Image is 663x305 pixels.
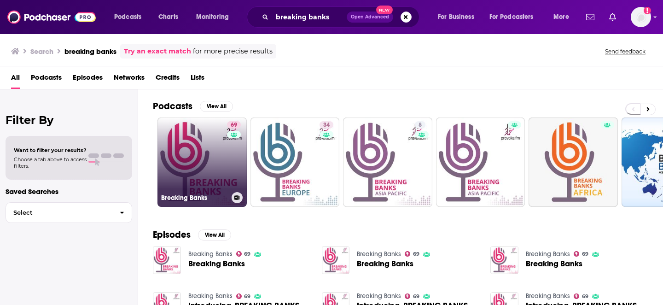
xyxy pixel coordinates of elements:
[196,11,229,23] span: Monitoring
[124,46,191,57] a: Try an exact match
[582,294,588,299] span: 69
[582,9,598,25] a: Show notifications dropdown
[547,10,581,24] button: open menu
[153,100,233,112] a: PodcastsView All
[73,70,103,89] a: Episodes
[631,7,651,27] button: Show profile menu
[602,47,648,55] button: Send feedback
[6,187,132,196] p: Saved Searches
[631,7,651,27] span: Logged in as morganm92295
[574,293,588,299] a: 69
[405,293,419,299] a: 69
[413,294,419,299] span: 69
[320,121,333,129] a: 34
[357,250,401,258] a: Breaking Banks
[526,292,570,300] a: Breaking Banks
[438,11,474,23] span: For Business
[31,70,62,89] a: Podcasts
[200,101,233,112] button: View All
[323,121,330,130] span: 34
[483,10,547,24] button: open menu
[114,11,141,23] span: Podcasts
[405,251,419,257] a: 69
[6,113,132,127] h2: Filter By
[188,292,233,300] a: Breaking Banks
[244,294,250,299] span: 69
[236,251,251,257] a: 69
[526,250,570,258] a: Breaking Banks
[193,46,273,57] span: for more precise results
[198,229,231,240] button: View All
[188,260,245,268] a: Breaking Banks
[6,210,112,216] span: Select
[250,117,340,207] a: 34
[11,70,20,89] a: All
[191,70,204,89] a: Lists
[351,15,389,19] span: Open Advanced
[419,121,422,130] span: 8
[158,11,178,23] span: Charts
[14,147,87,153] span: Want to filter your results?
[7,8,96,26] img: Podchaser - Follow, Share and Rate Podcasts
[347,12,393,23] button: Open AdvancedNew
[153,246,181,274] img: Breaking Banks
[357,292,401,300] a: Breaking Banks
[227,121,241,129] a: 69
[644,7,651,14] svg: Add a profile image
[413,252,419,256] span: 69
[605,9,620,25] a: Show notifications dropdown
[153,229,231,240] a: EpisodesView All
[272,10,347,24] input: Search podcasts, credits, & more...
[415,121,425,129] a: 8
[553,11,569,23] span: More
[188,250,233,258] a: Breaking Banks
[490,246,518,274] img: Breaking Banks
[156,70,180,89] a: Credits
[574,251,588,257] a: 69
[631,7,651,27] img: User Profile
[431,10,486,24] button: open menu
[14,156,87,169] span: Choose a tab above to access filters.
[190,10,241,24] button: open menu
[236,293,251,299] a: 69
[161,194,228,202] h3: Breaking Banks
[526,260,582,268] a: Breaking Banks
[108,10,153,24] button: open menu
[157,117,247,207] a: 69Breaking Banks
[153,229,191,240] h2: Episodes
[153,100,192,112] h2: Podcasts
[256,6,428,28] div: Search podcasts, credits, & more...
[244,252,250,256] span: 69
[489,11,534,23] span: For Podcasters
[64,47,116,56] h3: breaking banks
[114,70,145,89] a: Networks
[357,260,413,268] a: Breaking Banks
[376,6,393,14] span: New
[6,202,132,223] button: Select
[231,121,237,130] span: 69
[343,117,432,207] a: 8
[582,252,588,256] span: 69
[152,10,184,24] a: Charts
[30,47,53,56] h3: Search
[322,246,350,274] img: Breaking Banks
